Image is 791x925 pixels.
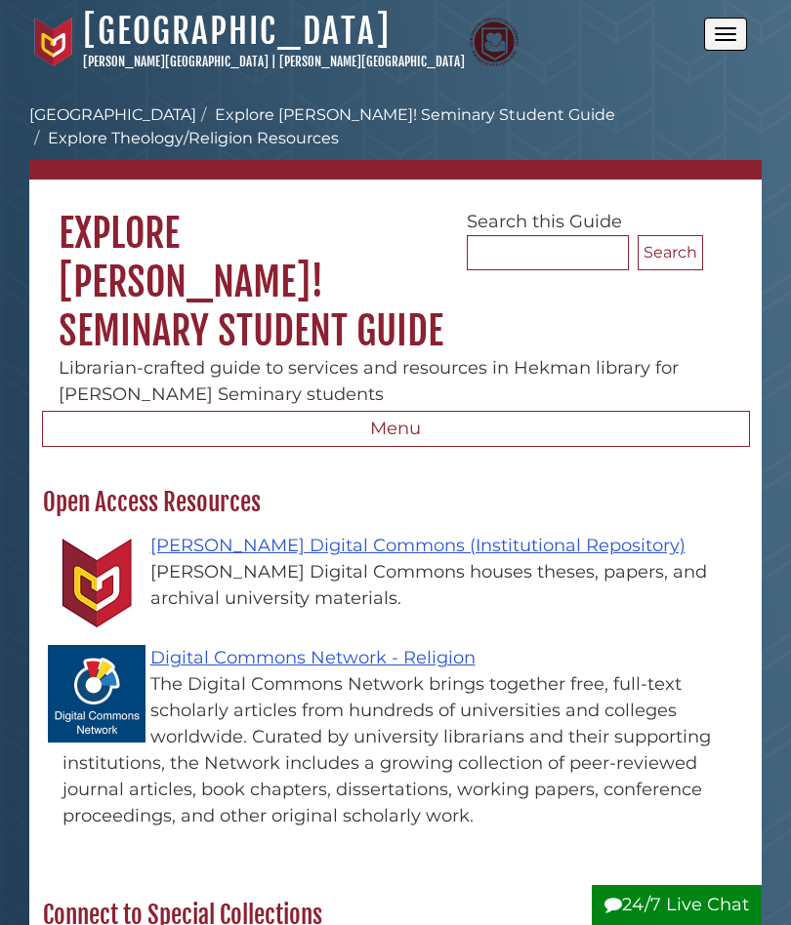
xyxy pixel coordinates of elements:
[59,357,679,405] span: Librarian-crafted guide to services and resources in Hekman library for [PERSON_NAME] Seminary st...
[150,647,476,668] a: Digital Commons Network - Religion
[638,235,703,270] button: Search
[29,103,762,180] nav: breadcrumb
[279,54,465,69] a: [PERSON_NAME][GEOGRAPHIC_DATA]
[215,105,615,124] a: Explore [PERSON_NAME]! Seminary Student Guide
[29,180,762,355] h1: Explore [PERSON_NAME]! Seminary Student Guide
[29,18,78,66] img: Calvin University
[592,885,762,925] button: 24/7 Live Chat
[150,535,686,556] a: [PERSON_NAME] Digital Commons (Institutional Repository)
[29,105,196,124] a: [GEOGRAPHIC_DATA]
[704,18,747,51] button: Open the menu
[83,10,391,53] a: [GEOGRAPHIC_DATA]
[33,487,759,518] h2: Open Access Resources
[62,559,749,612] div: [PERSON_NAME] Digital Commons houses theses, papers, and archival university materials.
[271,54,276,69] span: |
[83,54,269,69] a: [PERSON_NAME][GEOGRAPHIC_DATA]
[470,18,519,66] img: Calvin Theological Seminary
[29,127,339,150] li: Explore Theology/Religion Resources
[42,411,750,448] button: Menu
[62,671,749,829] div: The Digital Commons Network brings together free, full-text scholarly articles from hundreds of u...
